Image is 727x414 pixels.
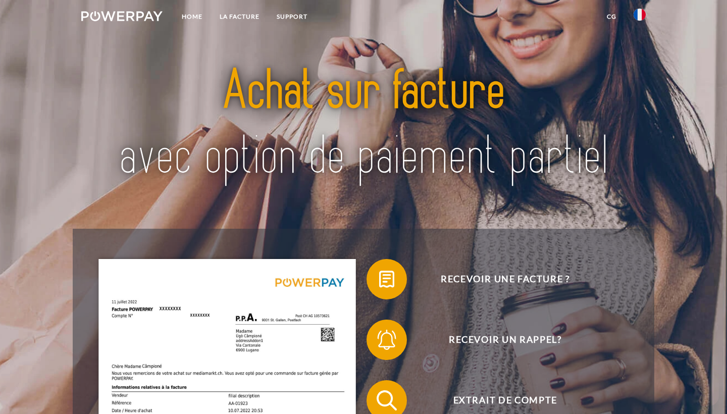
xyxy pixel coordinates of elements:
a: Support [268,8,316,26]
span: Recevoir un rappel? [382,320,629,360]
a: Home [173,8,211,26]
img: qb_bill.svg [374,267,399,292]
img: qb_search.svg [374,388,399,413]
button: Recevoir une facture ? [367,259,629,299]
a: LA FACTURE [211,8,268,26]
button: Recevoir un rappel? [367,320,629,360]
img: logo-powerpay-white.svg [81,11,163,21]
iframe: Bouton de lancement de la fenêtre de messagerie [687,374,719,406]
img: qb_bell.svg [374,327,399,352]
img: title-powerpay_fr.svg [109,41,618,207]
a: CG [598,8,625,26]
span: Recevoir une facture ? [382,259,629,299]
img: fr [634,9,646,21]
